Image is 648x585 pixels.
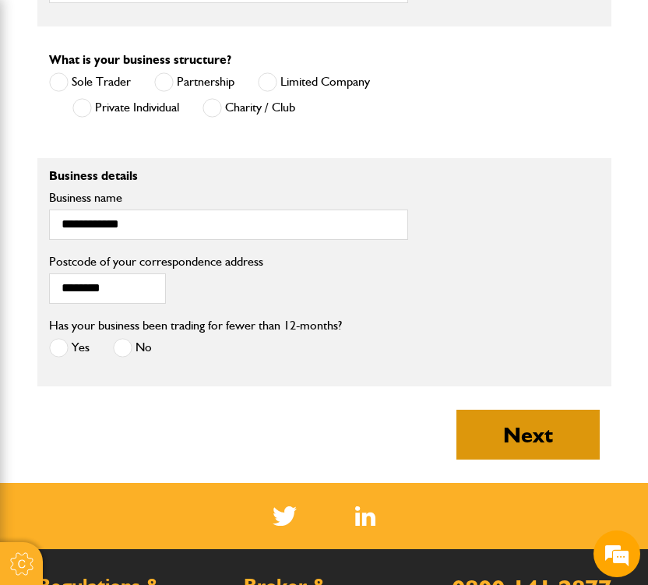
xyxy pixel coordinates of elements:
label: What is your business structure? [49,54,231,66]
label: Charity / Club [202,98,295,118]
label: Partnership [154,72,234,92]
label: Postcode of your correspondence address [49,255,408,268]
label: No [113,338,152,358]
button: Next [456,410,600,460]
label: Sole Trader [49,72,131,92]
label: Limited Company [258,72,370,92]
img: Linked In [355,506,376,526]
label: Business name [49,192,408,204]
label: Private Individual [72,98,179,118]
label: Yes [49,338,90,358]
p: Business details [49,170,408,182]
img: Twitter [273,506,297,526]
label: Has your business been trading for fewer than 12-months? [49,319,342,332]
a: LinkedIn [355,506,376,526]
